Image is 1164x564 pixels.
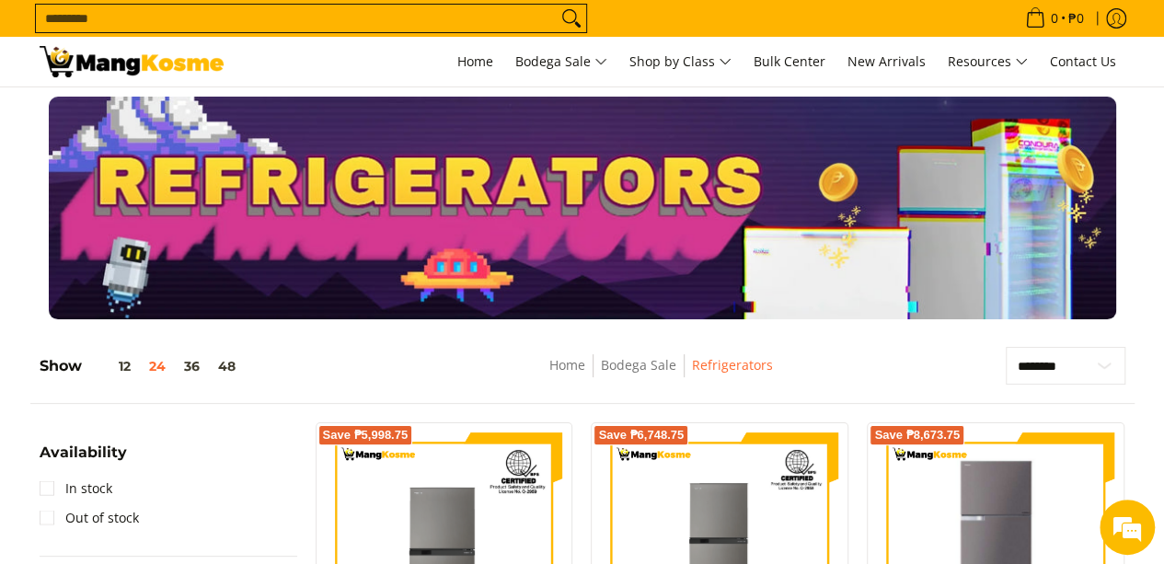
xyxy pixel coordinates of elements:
[629,51,732,74] span: Shop by Class
[323,430,409,441] span: Save ₱5,998.75
[939,37,1037,86] a: Resources
[838,37,935,86] a: New Arrivals
[948,51,1028,74] span: Resources
[1048,12,1061,25] span: 0
[692,356,773,374] a: Refrigerators
[754,52,825,70] span: Bulk Center
[1041,37,1125,86] a: Contact Us
[420,354,903,396] nav: Breadcrumbs
[549,356,585,374] a: Home
[209,359,245,374] button: 48
[620,37,741,86] a: Shop by Class
[515,51,607,74] span: Bodega Sale
[40,46,224,77] img: Bodega Sale Refrigerator l Mang Kosme: Home Appliances Warehouse Sale | Page 2
[40,474,112,503] a: In stock
[448,37,502,86] a: Home
[598,430,684,441] span: Save ₱6,748.75
[40,357,245,375] h5: Show
[557,5,586,32] button: Search
[506,37,617,86] a: Bodega Sale
[242,37,1125,86] nav: Main Menu
[457,52,493,70] span: Home
[140,359,175,374] button: 24
[40,445,127,460] span: Availability
[1020,8,1089,29] span: •
[601,356,676,374] a: Bodega Sale
[82,359,140,374] button: 12
[40,445,127,474] summary: Open
[40,503,139,533] a: Out of stock
[874,430,960,441] span: Save ₱8,673.75
[847,52,926,70] span: New Arrivals
[175,359,209,374] button: 36
[744,37,835,86] a: Bulk Center
[1050,52,1116,70] span: Contact Us
[1066,12,1087,25] span: ₱0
